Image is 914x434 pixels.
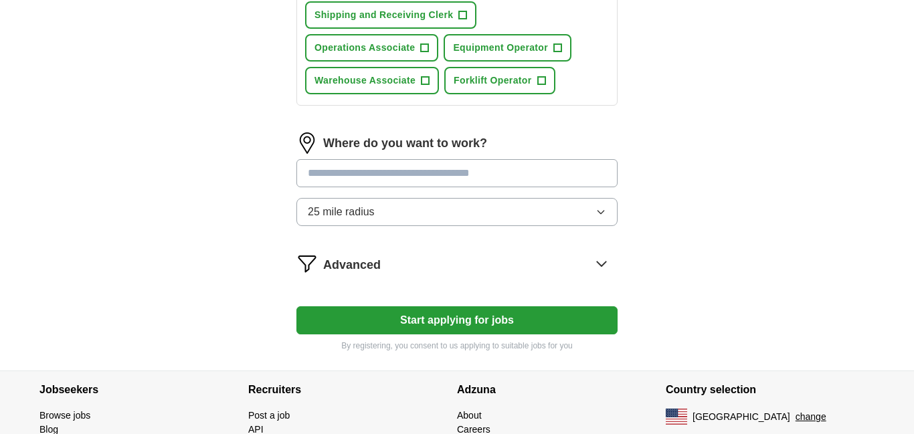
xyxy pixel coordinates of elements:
[796,410,826,424] button: change
[323,134,487,152] label: Where do you want to work?
[296,198,618,226] button: 25 mile radius
[666,409,687,425] img: US flag
[305,67,439,94] button: Warehouse Associate
[444,34,571,62] button: Equipment Operator
[296,132,318,154] img: location.png
[39,410,90,421] a: Browse jobs
[308,204,375,220] span: 25 mile radius
[248,410,290,421] a: Post a job
[314,41,415,55] span: Operations Associate
[305,1,476,29] button: Shipping and Receiving Clerk
[314,74,416,88] span: Warehouse Associate
[296,340,618,352] p: By registering, you consent to us applying to suitable jobs for you
[453,41,548,55] span: Equipment Operator
[666,371,875,409] h4: Country selection
[314,8,453,22] span: Shipping and Receiving Clerk
[454,74,531,88] span: Forklift Operator
[305,34,438,62] button: Operations Associate
[444,67,555,94] button: Forklift Operator
[323,256,381,274] span: Advanced
[457,410,482,421] a: About
[296,306,618,334] button: Start applying for jobs
[296,253,318,274] img: filter
[693,410,790,424] span: [GEOGRAPHIC_DATA]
